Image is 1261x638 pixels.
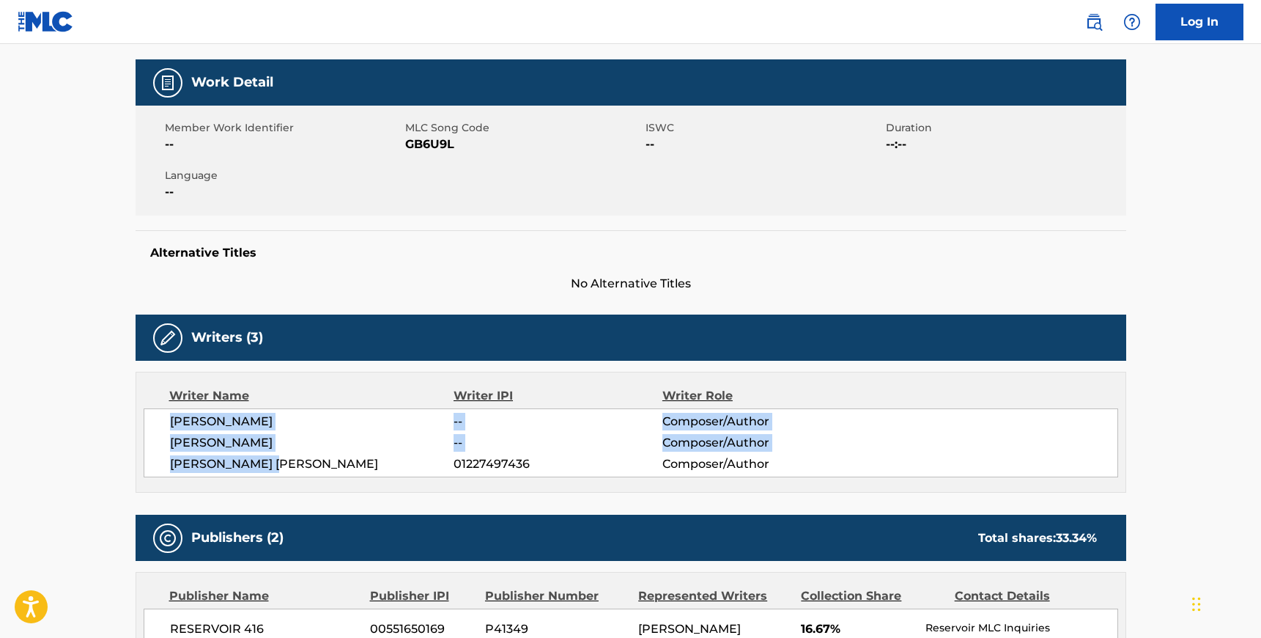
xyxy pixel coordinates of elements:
div: Writer Role [662,387,852,405]
h5: Publishers (2) [191,529,284,546]
div: Total shares: [978,529,1097,547]
span: MLC Song Code [405,120,642,136]
span: -- [454,434,662,452]
h5: Alternative Titles [150,246,1112,260]
div: Represented Writers [638,587,790,605]
span: -- [165,183,402,201]
div: Publisher Name [169,587,359,605]
span: 00551650169 [370,620,474,638]
span: Composer/Author [662,434,852,452]
span: --:-- [886,136,1123,153]
span: [PERSON_NAME] [PERSON_NAME] [170,455,454,473]
img: help [1123,13,1141,31]
span: GB6U9L [405,136,642,153]
div: Writer Name [169,387,454,405]
div: Writer IPI [454,387,662,405]
span: [PERSON_NAME] [170,434,454,452]
span: -- [646,136,882,153]
span: Duration [886,120,1123,136]
img: Writers [159,329,177,347]
iframe: Chat Widget [1188,568,1261,638]
span: Composer/Author [662,413,852,430]
div: Collection Share [801,587,943,605]
img: Publishers [159,529,177,547]
div: Help [1117,7,1147,37]
img: Work Detail [159,74,177,92]
div: Publisher IPI [370,587,474,605]
a: Log In [1155,4,1243,40]
p: Reservoir MLC Inquiries [925,620,1117,636]
span: Composer/Author [662,455,852,473]
span: 33.34 % [1056,531,1097,545]
span: P41349 [485,620,627,638]
span: Member Work Identifier [165,120,402,136]
span: [PERSON_NAME] [638,622,741,636]
span: 16.67% [801,620,914,638]
img: MLC Logo [18,11,74,32]
h5: Work Detail [191,74,273,91]
span: No Alternative Titles [136,275,1126,293]
div: Contact Details [955,587,1097,605]
span: ISWC [646,120,882,136]
span: [PERSON_NAME] [170,413,454,430]
h5: Writers (3) [191,329,263,346]
span: RESERVOIR 416 [170,620,360,638]
span: -- [165,136,402,153]
span: -- [454,413,662,430]
span: 01227497436 [454,455,662,473]
img: search [1085,13,1103,31]
div: Drag [1192,582,1201,626]
span: Language [165,168,402,183]
a: Public Search [1079,7,1109,37]
div: Publisher Number [485,587,627,605]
